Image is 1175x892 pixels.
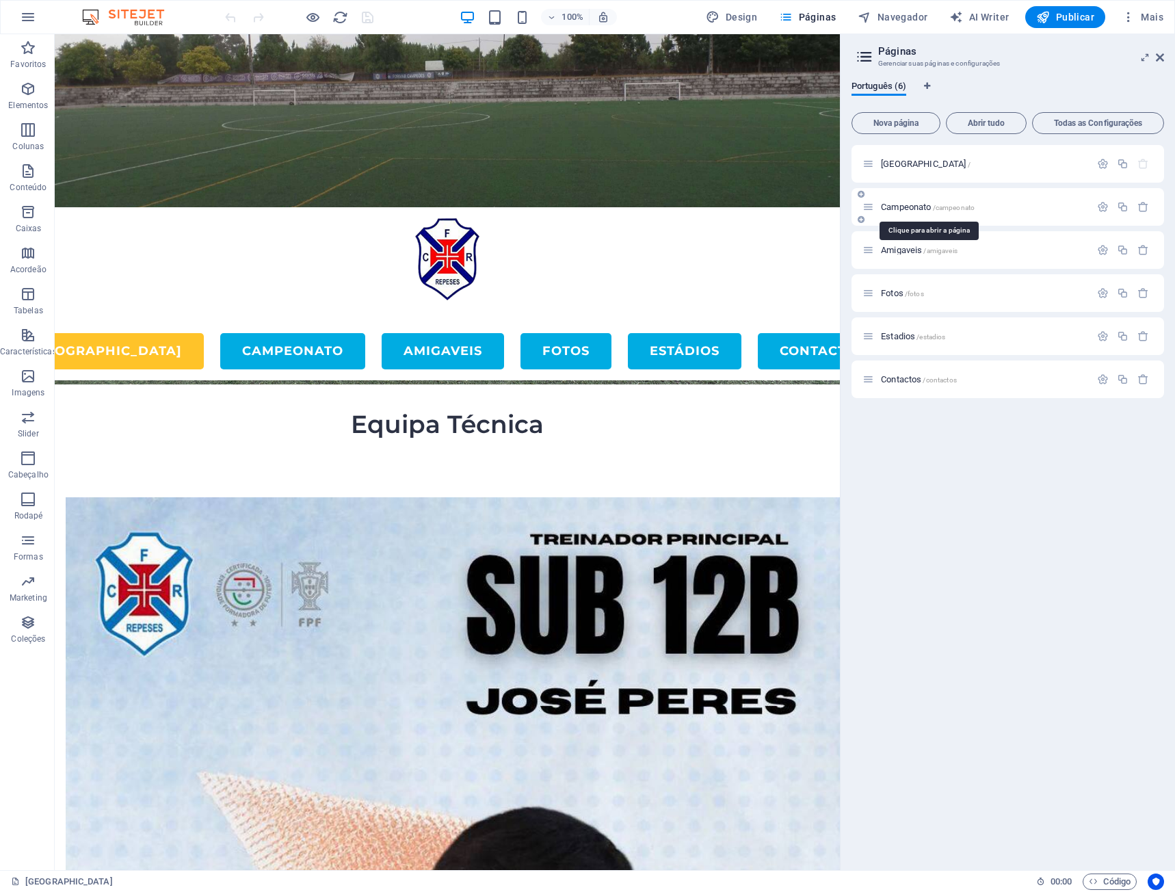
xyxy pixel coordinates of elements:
[1051,874,1072,890] span: 00 00
[1137,373,1149,385] div: Remover
[877,375,1090,384] div: Contactos/contactos
[700,6,763,28] div: Design (Ctrl+Alt+Y)
[946,112,1027,134] button: Abrir tudo
[1137,244,1149,256] div: Remover
[1032,112,1164,134] button: Todas as Configurações
[923,247,957,254] span: /amigaveis
[1097,373,1109,385] div: Configurações
[332,9,348,25] button: reload
[851,112,940,134] button: Nova página
[1137,201,1149,213] div: Remover
[1116,6,1169,28] button: Mais
[1137,287,1149,299] div: Remover
[877,289,1090,298] div: Fotos/fotos
[1036,874,1072,890] h6: Tempo de sessão
[14,510,43,521] p: Rodapé
[1089,874,1131,890] span: Código
[949,10,1009,24] span: AI Writer
[1148,874,1164,890] button: Usercentrics
[779,10,836,24] span: Páginas
[1122,10,1163,24] span: Mais
[1036,10,1094,24] span: Publicar
[916,333,945,341] span: /estadios
[851,78,906,97] span: Português (6)
[852,6,933,28] button: Navegador
[877,159,1090,168] div: [GEOGRAPHIC_DATA]/
[11,633,45,644] p: Coleções
[1097,287,1109,299] div: Configurações
[1117,330,1128,342] div: Duplicar
[851,81,1164,107] div: Guia de Idiomas
[1137,158,1149,170] div: A página inicial não pode ser excluída
[14,305,43,316] p: Tabelas
[881,202,975,212] span: Campeonato
[878,57,1137,70] h3: Gerenciar suas páginas e configurações
[1117,244,1128,256] div: Duplicar
[304,9,321,25] button: Clique aqui para sair do modo de visualização e continuar editando
[597,11,609,23] i: Ao redimensionar, ajusta automaticamente o nível de zoom para caber no dispositivo escolhido.
[944,6,1014,28] button: AI Writer
[1097,158,1109,170] div: Configurações
[968,161,971,168] span: /
[1117,287,1128,299] div: Duplicar
[1025,6,1105,28] button: Publicar
[877,202,1090,211] div: Campeonato/campeonato
[10,592,47,603] p: Marketing
[1137,330,1149,342] div: Remover
[10,59,46,70] p: Favoritos
[905,290,924,298] span: /fotos
[877,332,1090,341] div: Estadios/estadios
[1117,373,1128,385] div: Duplicar
[700,6,763,28] button: Design
[11,874,113,890] a: Clique para cancelar a seleção. Clique duas vezes para abrir as Páginas
[923,376,956,384] span: /contactos
[8,469,49,480] p: Cabeçalho
[332,10,348,25] i: Recarregar página
[10,264,47,275] p: Acordeão
[1097,330,1109,342] div: Configurações
[774,6,841,28] button: Páginas
[1117,201,1128,213] div: Duplicar
[562,9,583,25] h6: 100%
[706,10,757,24] span: Design
[1083,874,1137,890] button: Código
[1038,119,1158,127] span: Todas as Configurações
[1097,201,1109,213] div: Configurações
[952,119,1020,127] span: Abrir tudo
[541,9,590,25] button: 100%
[878,45,1164,57] h2: Páginas
[1117,158,1128,170] div: Duplicar
[12,141,44,152] p: Colunas
[858,119,934,127] span: Nova página
[10,182,47,193] p: Conteúdo
[858,10,927,24] span: Navegador
[1097,244,1109,256] div: Configurações
[12,387,44,398] p: Imagens
[16,223,42,234] p: Caixas
[79,9,181,25] img: Editor Logo
[18,428,39,439] p: Slider
[881,288,924,298] span: Clique para abrir a página
[881,331,945,341] span: Clique para abrir a página
[14,551,43,562] p: Formas
[881,159,971,169] span: Clique para abrir a página
[8,100,48,111] p: Elementos
[881,374,957,384] span: Clique para abrir a página
[881,245,958,255] span: Clique para abrir a página
[877,246,1090,254] div: Amigaveis/amigaveis
[933,204,975,211] span: /campeonato
[1060,876,1062,887] span: :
